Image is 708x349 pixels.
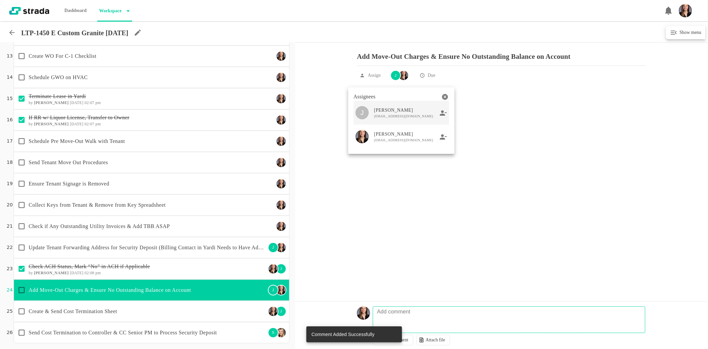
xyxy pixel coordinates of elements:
span: [PERSON_NAME] [374,107,433,114]
span: Assignees [354,93,375,101]
div: J [355,106,369,119]
img: Ty Depies [355,130,369,143]
span: [EMAIL_ADDRESS][DOMAIN_NAME] [374,138,433,143]
span: [PERSON_NAME] [374,131,433,138]
span: [EMAIL_ADDRESS][DOMAIN_NAME] [374,114,433,119]
div: Comment Added Successfully [312,328,375,340]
